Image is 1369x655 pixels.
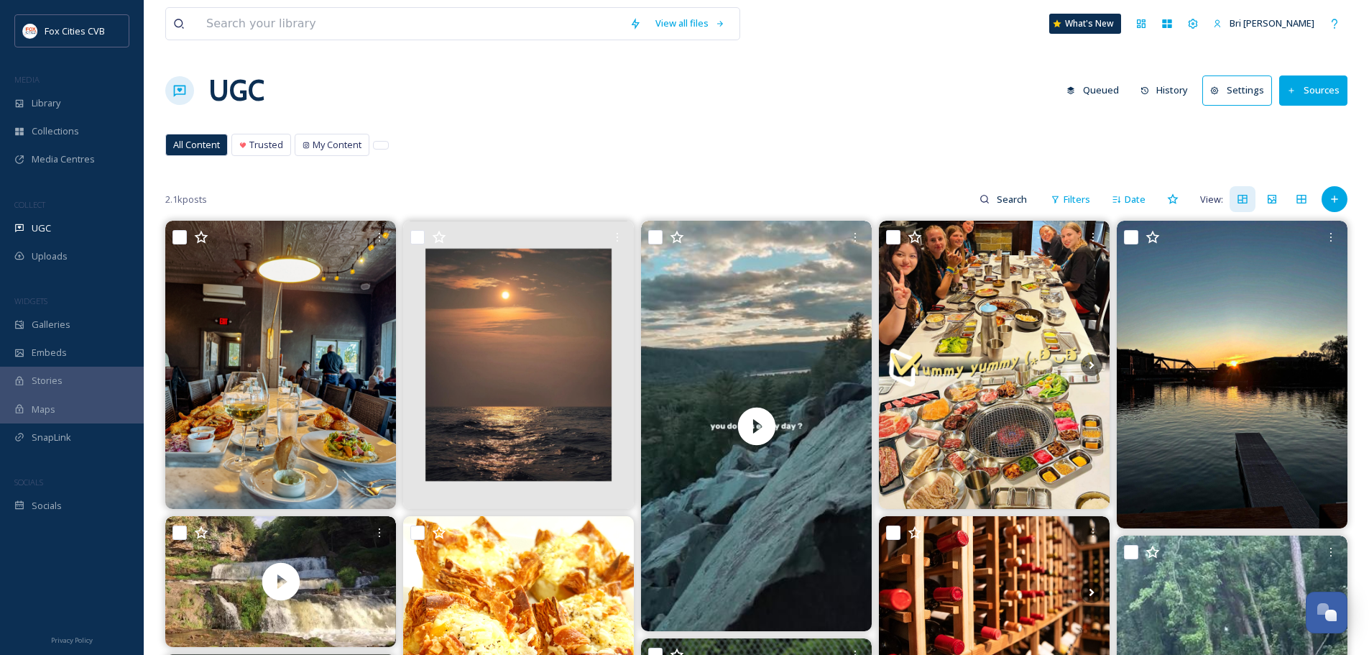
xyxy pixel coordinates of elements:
span: Trusted [249,138,283,152]
span: 2.1k posts [165,193,207,206]
img: thumbnail [641,221,872,631]
span: COLLECT [14,199,45,210]
span: Date [1125,193,1146,206]
button: Queued [1059,76,1126,104]
span: Filters [1064,193,1090,206]
span: Uploads [32,249,68,263]
span: Embeds [32,346,67,359]
span: All Content [173,138,220,152]
span: Socials [32,499,62,513]
video: #hikewisconsin #wisconsin #travelwisconsin #explorewisconsin #discoverwisconsin #hike #outwigo #n... [641,221,872,631]
span: Privacy Policy [51,636,93,645]
span: Media Centres [32,152,95,166]
a: What's New [1049,14,1121,34]
span: WIDGETS [14,296,47,306]
img: Morning time on Lake Michigan . . . . . . . . . . . . . . . #minnesotaphotographer #minnesotaprou... [403,221,634,509]
a: Settings [1202,75,1279,105]
img: #getoutstayout #naturebeauty #naturediversity #landscape_lovers #landscapelover #ic_landscapers #... [1117,221,1347,528]
a: UGC [208,69,264,112]
button: Open Chat [1306,592,1347,633]
span: SOCIALS [14,477,43,487]
span: SnapLink [32,431,71,444]
a: Privacy Policy [51,631,93,648]
button: Sources [1279,75,1347,105]
a: Queued [1059,76,1133,104]
span: My Content [313,138,361,152]
input: Search your library [199,8,622,40]
span: Maps [32,403,55,416]
img: images.png [23,24,37,38]
button: History [1133,76,1196,104]
img: Your Weekend Vibe is Here! 🎉✨ Weekend plans = Sorted! ✅ Looking for the perfect spot to unwind, l... [879,221,1110,509]
span: MEDIA [14,74,40,85]
input: Search [990,185,1036,214]
a: View all files [648,9,732,37]
span: View: [1200,193,1223,206]
span: Galleries [32,318,70,331]
span: Bri [PERSON_NAME] [1230,17,1314,29]
img: If you’re not brunchin’ with us from 9-2 pm, you’ll want to snag a spot for dinner. Nothing beats... [165,221,396,509]
a: Bri [PERSON_NAME] [1206,9,1322,37]
span: UGC [32,221,51,235]
span: Library [32,96,60,110]
button: Settings [1202,75,1272,105]
img: thumbnail [165,516,396,646]
video: Totally worth the trip here just for this 🙏 . . . . . . #willowriverstatepark #willowfalls #water... [165,516,396,646]
a: History [1133,76,1203,104]
span: Fox Cities CVB [45,24,105,37]
span: Stories [32,374,63,388]
span: Collections [32,124,79,138]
